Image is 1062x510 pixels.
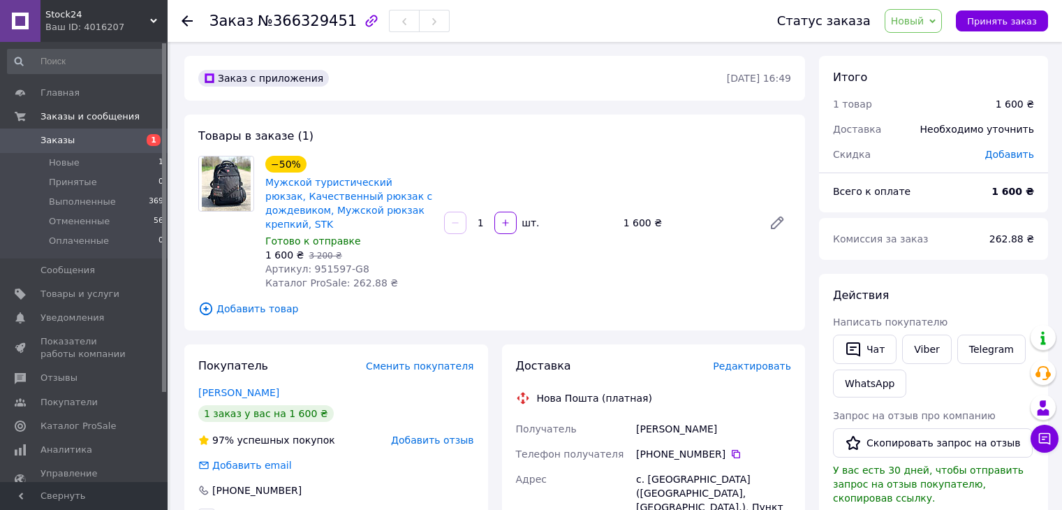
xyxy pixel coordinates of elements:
span: 1 600 ₴ [265,249,304,261]
span: Итого [833,71,867,84]
span: Новый [891,15,924,27]
span: Телефон получателя [516,449,624,460]
span: Заказы и сообщения [40,110,140,123]
button: Принять заказ [956,10,1048,31]
span: Показатели работы компании [40,335,129,360]
div: успешных покупок [198,433,335,447]
span: Аналитика [40,444,92,456]
span: Товары и услуги [40,288,119,300]
span: Добавить отзыв [391,435,473,446]
div: [PHONE_NUMBER] [636,447,791,461]
span: Написать покупателю [833,316,947,328]
span: Действия [833,289,889,302]
span: Оплаченные [49,235,109,247]
img: Мужской туристический рюкзак, Качественный рюкзак с дождевиком, Мужской рюкзак крепкий, STK [202,156,250,211]
a: Мужской туристический рюкзак, Качественный рюкзак с дождевиком, Мужской рюкзак крепкий, STK [265,177,432,230]
span: Новые [49,156,80,169]
span: Всего к оплате [833,186,910,197]
button: Скопировать запрос на отзыв [833,428,1033,458]
span: Адрес [516,474,547,485]
span: Доставка [516,359,571,372]
span: 3 200 ₴ [309,251,341,261]
span: Добавить [985,149,1034,160]
div: Статус заказа [777,14,871,28]
span: Скидка [833,149,871,160]
a: WhatsApp [833,370,906,398]
div: Добавить email [211,458,293,472]
div: 1 600 ₴ [618,213,758,233]
span: Выполненные [49,196,116,208]
span: Отзывы [40,372,78,384]
div: [PHONE_NUMBER] [211,483,303,497]
span: 1 [147,134,161,146]
span: Получатель [516,423,577,435]
span: Каталог ProSale [40,420,116,432]
a: Viber [902,335,951,364]
div: −50% [265,156,307,173]
span: Товары в заказе (1) [198,129,314,143]
span: Покупатель [198,359,268,372]
div: 1 заказ у вас на 1 600 ₴ [198,405,334,422]
time: [DATE] 16:49 [727,73,791,84]
div: [PERSON_NAME] [633,416,794,442]
span: Уведомления [40,312,104,324]
span: У вас есть 30 дней, чтобы отправить запрос на отзыв покупателю, скопировав ссылку. [833,465,1024,504]
span: Комиссия за заказ [833,233,929,245]
div: Заказ с приложения [198,70,329,87]
div: Необходимо уточнить [912,114,1042,145]
span: 97% [212,435,234,446]
b: 1 600 ₴ [991,186,1034,197]
span: Принятые [49,176,97,189]
a: [PERSON_NAME] [198,387,279,398]
div: Ваш ID: 4016207 [45,21,168,34]
span: Заказ [209,13,253,29]
input: Поиск [7,49,165,74]
span: 262.88 ₴ [989,233,1034,245]
span: Готово к отправке [265,235,361,247]
span: 56 [154,215,163,228]
div: 1 600 ₴ [996,97,1034,111]
span: Принять заказ [967,16,1037,27]
span: №366329451 [258,13,357,29]
button: Чат [833,335,897,364]
span: Каталог ProSale: 262.88 ₴ [265,277,398,289]
span: Сообщения [40,264,95,277]
span: Заказы [40,134,75,147]
span: Управление сайтом [40,467,129,493]
div: шт. [518,216,540,230]
span: 1 [158,156,163,169]
span: 1 товар [833,99,872,110]
span: Доставка [833,124,881,135]
span: Покупатели [40,396,98,409]
span: 0 [158,235,163,247]
button: Чат с покупателем [1031,425,1059,453]
span: Отмененные [49,215,110,228]
div: Вернуться назад [182,14,193,28]
span: 0 [158,176,163,189]
div: Нова Пошта (платная) [533,391,656,405]
span: Запрос на отзыв про компанию [833,410,996,421]
span: Сменить покупателя [366,360,473,372]
span: Артикул: 951597-G8 [265,263,369,275]
span: Редактировать [713,360,791,372]
a: Редактировать [763,209,791,237]
div: Добавить email [197,458,293,472]
span: Stock24 [45,8,150,21]
span: 369 [149,196,163,208]
span: Добавить товар [198,301,791,316]
span: Главная [40,87,80,99]
a: Telegram [957,335,1026,364]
